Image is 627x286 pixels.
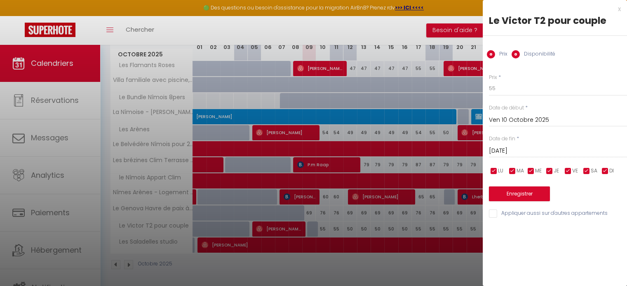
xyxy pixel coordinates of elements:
[572,167,578,175] span: VE
[489,104,524,112] label: Date de début
[517,167,524,175] span: MA
[489,135,515,143] label: Date de fin
[591,167,597,175] span: SA
[489,74,497,81] label: Prix
[495,50,507,59] label: Prix
[609,167,614,175] span: DI
[554,167,559,175] span: JE
[483,4,621,14] div: x
[535,167,542,175] span: ME
[498,167,503,175] span: LU
[489,14,621,27] div: Le Victor T2 pour couple
[489,186,550,201] button: Enregistrer
[520,50,555,59] label: Disponibilité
